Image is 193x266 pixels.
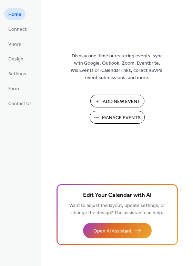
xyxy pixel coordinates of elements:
a: Settings [4,68,30,79]
span: Views [8,41,21,48]
span: Home [8,11,21,18]
span: Edit Your Calendar with AI [83,191,152,200]
span: Open AI Assistant [93,228,132,235]
span: Contact Us [8,100,32,107]
span: Display one-time or recurring events, sync with Google, Outlook, Zoom, Eventbrite, Wix Events or ... [71,53,164,82]
span: Form [8,85,19,93]
a: Contact Us [4,97,36,109]
span: Manage Events [102,114,141,122]
a: Home [4,8,26,20]
span: Connect [8,26,27,33]
span: Want to adjust the layout, update settings, or change the design? The assistant can help. [69,201,165,218]
a: Design [4,53,28,64]
span: Settings [8,70,26,78]
button: Manage Events [90,111,145,124]
button: Add New Event [90,95,144,107]
button: Open AI Assistant [83,223,152,238]
span: Add New Event [103,98,140,105]
a: Views [4,38,25,49]
span: Design [8,56,23,63]
a: Form [4,83,23,94]
a: Connect [4,23,31,35]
